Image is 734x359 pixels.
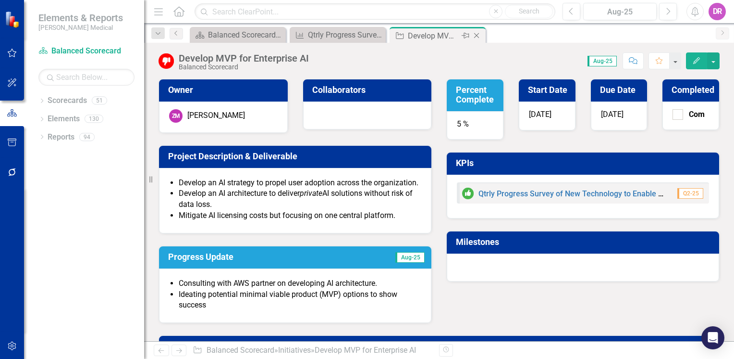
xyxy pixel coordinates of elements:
[85,115,103,123] div: 130
[168,152,426,161] h3: Project Description & Deliverable
[168,252,344,262] h3: Progress Update
[447,111,503,140] div: 5 %
[587,56,617,66] span: Aug-25
[187,110,245,121] div: [PERSON_NAME]
[179,210,421,221] li: Mitigate AI licensing costs but focusing on one central platform.
[179,64,309,71] div: Balanced Scorecard
[79,133,95,141] div: 94
[38,46,135,57] a: Balanced Scorecard
[179,178,421,189] li: Develop an AI strategy to propel user adoption across the organization.
[193,345,432,356] div: » »
[308,29,383,41] div: Qtrly Progress Survey of New Technology to Enable the Strategy (% 9/10)
[408,30,459,42] div: Develop MVP for Enterprise AI
[48,132,74,143] a: Reports
[587,6,653,18] div: Aug-25
[478,189,732,198] a: Qtrly Progress Survey of New Technology to Enable the Strategy (% 9/10)
[583,3,657,20] button: Aug-25
[529,110,551,119] span: [DATE]
[300,189,322,198] em: private
[456,158,713,168] h3: KPIs
[179,289,421,311] li: Ideating potential minimal viable product (MVP) options to show success
[519,7,539,15] span: Search
[462,188,474,199] img: On or Above Target
[179,188,421,210] li: Develop an AI architecture to deliver AI solutions without risk of data loss.
[38,12,123,24] span: Elements & Reports
[456,237,713,247] h3: Milestones
[192,29,283,41] a: Balanced Scorecard Welcome Page
[395,252,425,263] span: Aug-25
[456,85,498,104] h3: Percent Complete
[312,85,426,95] h3: Collaborators
[701,326,724,349] div: Open Intercom Messenger
[168,85,282,95] h3: Owner
[207,346,274,355] a: Balanced Scorecard
[505,5,553,18] button: Search
[315,346,416,355] div: Develop MVP for Enterprise AI
[38,24,123,31] small: [PERSON_NAME] Medical
[179,53,309,64] div: Develop MVP for Enterprise AI
[528,85,570,95] h3: Start Date
[179,278,421,289] li: Consulting with AWS partner on developing AI architecture.
[169,109,183,123] div: ZM
[5,11,22,28] img: ClearPoint Strategy
[159,53,174,69] img: Below Target
[208,29,283,41] div: Balanced Scorecard Welcome Page
[672,85,714,95] h3: Completed
[709,3,726,20] button: DR
[92,97,107,105] div: 51
[48,114,80,125] a: Elements
[195,3,555,20] input: Search ClearPoint...
[38,69,135,86] input: Search Below...
[677,188,703,199] span: Q2-25
[278,346,311,355] a: Initiatives
[48,95,87,106] a: Scorecards
[601,110,624,119] span: [DATE]
[600,85,642,95] h3: Due Date
[292,29,383,41] a: Qtrly Progress Survey of New Technology to Enable the Strategy (% 9/10)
